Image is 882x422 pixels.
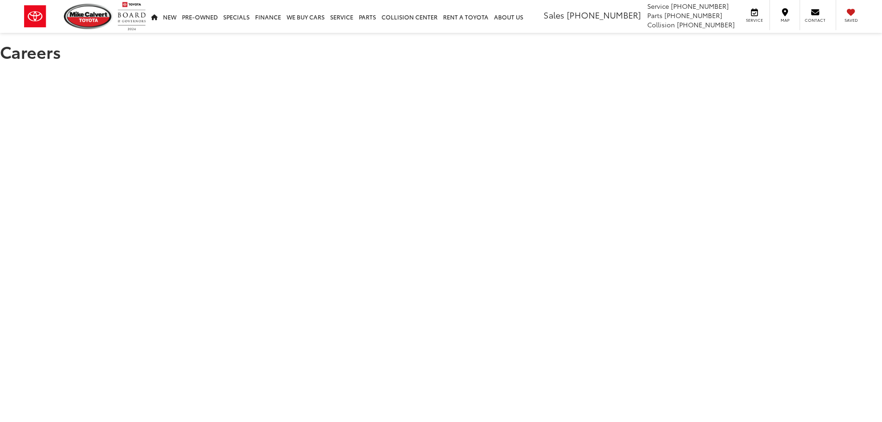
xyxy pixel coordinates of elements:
span: Service [744,17,765,23]
span: Collision [647,20,675,29]
span: [PHONE_NUMBER] [664,11,722,20]
span: Saved [841,17,861,23]
span: [PHONE_NUMBER] [677,20,735,29]
span: Service [647,1,669,11]
span: Contact [805,17,826,23]
img: Mike Calvert Toyota [64,4,113,29]
span: Parts [647,11,663,20]
span: Sales [544,9,564,21]
span: Map [775,17,795,23]
span: [PHONE_NUMBER] [567,9,641,21]
span: [PHONE_NUMBER] [671,1,729,11]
